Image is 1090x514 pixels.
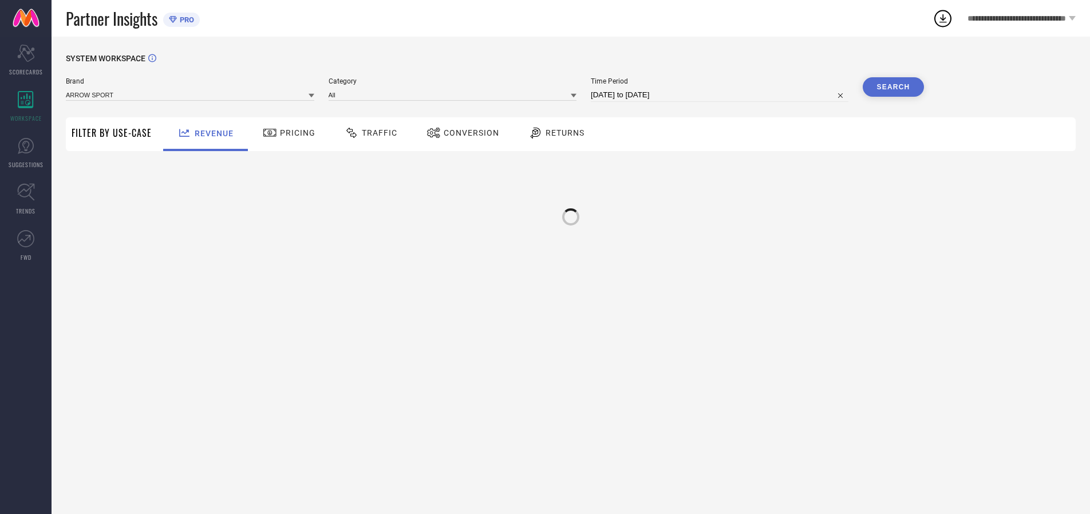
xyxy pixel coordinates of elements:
[177,15,194,24] span: PRO
[9,68,43,76] span: SCORECARDS
[280,128,315,137] span: Pricing
[195,129,234,138] span: Revenue
[21,253,31,262] span: FWD
[66,7,157,30] span: Partner Insights
[16,207,35,215] span: TRENDS
[66,54,145,63] span: SYSTEM WORKSPACE
[444,128,499,137] span: Conversion
[329,77,577,85] span: Category
[591,88,848,102] input: Select time period
[863,77,925,97] button: Search
[546,128,585,137] span: Returns
[72,126,152,140] span: Filter By Use-Case
[933,8,953,29] div: Open download list
[66,77,314,85] span: Brand
[9,160,44,169] span: SUGGESTIONS
[362,128,397,137] span: Traffic
[10,114,42,122] span: WORKSPACE
[591,77,848,85] span: Time Period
